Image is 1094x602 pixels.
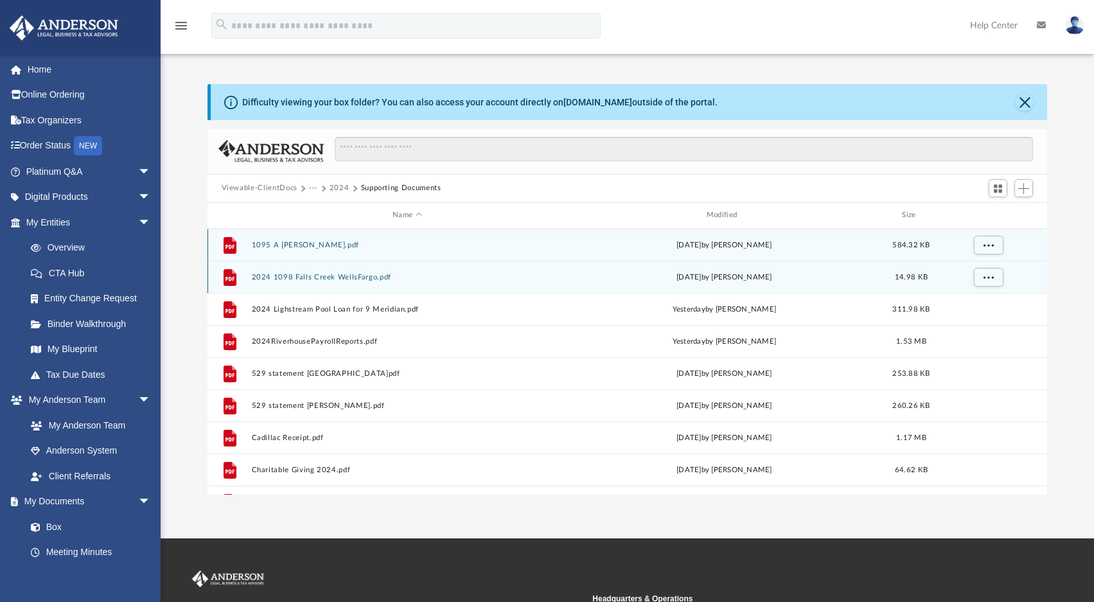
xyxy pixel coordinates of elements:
[895,466,928,473] span: 64.62 KB
[18,362,170,387] a: Tax Due Dates
[251,337,563,346] button: 2024RiverhousePayrollReports.pdf
[251,273,563,281] button: 2024 1098 Falls Creek WellsFargo.pdf
[18,438,164,464] a: Anderson System
[892,369,930,376] span: 253.88 KB
[9,489,164,515] a: My Documentsarrow_drop_down
[973,267,1003,287] button: More options
[973,235,1003,254] button: More options
[569,400,880,411] div: [DATE] by [PERSON_NAME]
[18,311,170,337] a: Binder Walkthrough
[1016,93,1034,111] button: Close
[251,209,562,221] div: Name
[330,182,349,194] button: 2024
[18,514,157,540] a: Box
[9,107,170,133] a: Tax Organizers
[18,235,170,261] a: Overview
[9,82,170,108] a: Online Ordering
[896,337,926,344] span: 1.53 MB
[74,136,102,155] div: NEW
[138,489,164,515] span: arrow_drop_down
[896,434,926,441] span: 1.17 MB
[569,239,880,251] div: [DATE] by [PERSON_NAME]
[9,159,170,184] a: Platinum Q&Aarrow_drop_down
[18,463,164,489] a: Client Referrals
[18,337,164,362] a: My Blueprint
[563,97,632,107] a: [DOMAIN_NAME]
[892,305,930,312] span: 311.98 KB
[251,402,563,410] button: 529 statement [PERSON_NAME].pdf
[568,209,879,221] div: Modified
[892,402,930,409] span: 260.26 KB
[251,434,563,442] button: Cadillac Receipt.pdf
[885,209,937,221] div: Size
[989,179,1008,197] button: Switch to Grid View
[895,273,928,280] span: 14.98 KB
[569,367,880,379] div: [DATE] by [PERSON_NAME]
[138,159,164,185] span: arrow_drop_down
[173,18,189,33] i: menu
[892,241,930,248] span: 584.32 KB
[18,286,170,312] a: Entity Change Request
[173,24,189,33] a: menu
[9,133,170,159] a: Order StatusNEW
[569,271,880,283] div: [DATE] by [PERSON_NAME]
[242,96,718,109] div: Difficulty viewing your box folder? You can also access your account directly on outside of the p...
[251,466,563,474] button: Charitable Giving 2024.pdf
[335,137,1033,161] input: Search files and folders
[190,571,267,587] img: Anderson Advisors Platinum Portal
[251,305,563,314] button: 2024 Lighstream Pool Loan for 9 Meridian.pdf
[18,540,164,565] a: Meeting Minutes
[251,241,563,249] button: 1095 A [PERSON_NAME].pdf
[213,209,245,221] div: id
[9,387,164,413] a: My Anderson Teamarrow_drop_down
[569,464,880,475] div: [DATE] by [PERSON_NAME]
[207,229,1048,495] div: grid
[942,209,1032,221] div: id
[569,303,880,315] div: by [PERSON_NAME]
[361,182,441,194] button: Supporting Documents
[1065,16,1084,35] img: User Pic
[251,369,563,378] button: 529 statement [GEOGRAPHIC_DATA]pdf
[309,182,317,194] button: ···
[6,15,122,40] img: Anderson Advisors Platinum Portal
[138,184,164,211] span: arrow_drop_down
[215,17,229,31] i: search
[138,209,164,236] span: arrow_drop_down
[672,337,705,344] span: yesterday
[138,387,164,414] span: arrow_drop_down
[672,305,705,312] span: yesterday
[569,335,880,347] div: by [PERSON_NAME]
[569,432,880,443] div: [DATE] by [PERSON_NAME]
[9,184,170,210] a: Digital Productsarrow_drop_down
[222,182,297,194] button: Viewable-ClientDocs
[18,260,170,286] a: CTA Hub
[18,412,157,438] a: My Anderson Team
[9,209,170,235] a: My Entitiesarrow_drop_down
[1014,179,1034,197] button: Add
[9,57,170,82] a: Home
